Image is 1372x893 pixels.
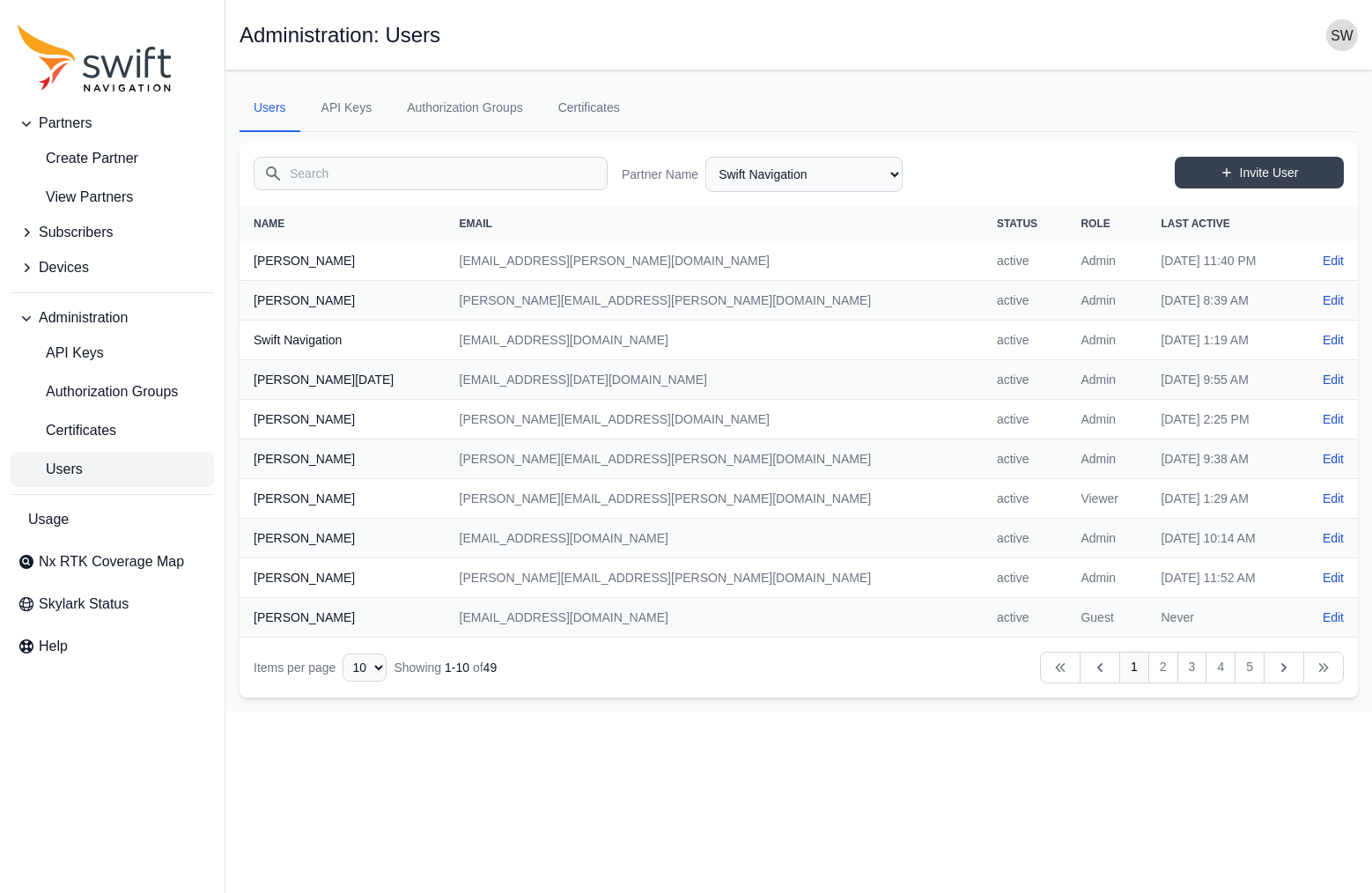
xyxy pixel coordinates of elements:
[446,400,983,439] td: [PERSON_NAME][EMAIL_ADDRESS][DOMAIN_NAME]
[446,598,983,638] td: [EMAIL_ADDRESS][DOMAIN_NAME]
[11,544,214,579] a: Nx RTK Coverage Map
[39,636,68,657] span: Help
[240,360,446,400] th: [PERSON_NAME][DATE]
[446,439,983,479] td: [PERSON_NAME][EMAIL_ADDRESS][PERSON_NAME][DOMAIN_NAME]
[39,307,128,328] span: Administration
[1147,206,1297,241] th: Last Active
[11,413,214,448] a: Certificates
[1326,19,1358,51] img: user photo
[1066,281,1147,321] td: Admin
[1066,241,1147,281] td: Admin
[18,148,138,169] span: Create Partner
[1323,331,1344,349] a: Edit
[983,479,1067,519] td: active
[983,281,1067,321] td: active
[11,629,214,664] a: Help
[1066,598,1147,638] td: Guest
[1066,400,1147,439] td: Admin
[446,558,983,598] td: [PERSON_NAME][EMAIL_ADDRESS][PERSON_NAME][DOMAIN_NAME]
[983,439,1067,479] td: active
[446,321,983,360] td: [EMAIL_ADDRESS][DOMAIN_NAME]
[1323,371,1344,388] a: Edit
[18,420,116,441] span: Certificates
[240,281,446,321] th: [PERSON_NAME]
[705,157,903,192] select: Partner Name
[11,250,214,285] button: Devices
[1066,479,1147,519] td: Viewer
[1147,479,1297,519] td: [DATE] 1:29 AM
[983,400,1067,439] td: active
[240,206,446,241] th: Name
[18,381,178,402] span: Authorization Groups
[240,598,446,638] th: [PERSON_NAME]
[18,187,133,208] span: View Partners
[240,321,446,360] th: Swift Navigation
[544,85,634,132] a: Certificates
[1147,598,1297,638] td: Never
[1147,321,1297,360] td: [DATE] 1:19 AM
[254,661,336,675] span: Items per page
[983,598,1067,638] td: active
[1066,519,1147,558] td: Admin
[393,85,537,132] a: Authorization Groups
[1066,321,1147,360] td: Admin
[1323,569,1344,587] a: Edit
[1175,157,1344,188] a: Invite User
[983,321,1067,360] td: active
[1206,652,1236,683] a: 4
[1066,206,1147,241] th: Role
[1323,292,1344,309] a: Edit
[983,206,1067,241] th: Status
[11,502,214,537] a: Usage
[11,141,214,176] a: create-partner
[11,300,214,336] button: Administration
[1323,490,1344,507] a: Edit
[1177,652,1207,683] a: 3
[11,106,214,141] button: Partners
[240,638,1358,697] nav: Table navigation
[1148,652,1178,683] a: 2
[11,587,214,622] a: Skylark Status
[11,215,214,250] button: Subscribers
[1147,360,1297,400] td: [DATE] 9:55 AM
[240,85,300,132] a: Users
[39,257,89,278] span: Devices
[1323,450,1344,468] a: Edit
[240,400,446,439] th: [PERSON_NAME]
[240,25,440,46] h1: Administration: Users
[446,241,983,281] td: [EMAIL_ADDRESS][PERSON_NAME][DOMAIN_NAME]
[1323,529,1344,547] a: Edit
[446,479,983,519] td: [PERSON_NAME][EMAIL_ADDRESS][PERSON_NAME][DOMAIN_NAME]
[1147,519,1297,558] td: [DATE] 10:14 AM
[1066,360,1147,400] td: Admin
[1119,652,1149,683] a: 1
[11,336,214,371] a: API Keys
[983,241,1067,281] td: active
[18,459,83,480] span: Users
[446,206,983,241] th: Email
[1147,400,1297,439] td: [DATE] 2:25 PM
[39,222,113,243] span: Subscribers
[11,180,214,215] a: View Partners
[343,653,387,682] select: Display Limit
[1323,609,1344,626] a: Edit
[1066,439,1147,479] td: Admin
[1323,410,1344,428] a: Edit
[240,519,446,558] th: [PERSON_NAME]
[240,241,446,281] th: [PERSON_NAME]
[240,479,446,519] th: [PERSON_NAME]
[11,452,214,487] a: Users
[446,360,983,400] td: [EMAIL_ADDRESS][DATE][DOMAIN_NAME]
[39,551,184,572] span: Nx RTK Coverage Map
[1235,652,1265,683] a: 5
[307,85,387,132] a: API Keys
[11,374,214,410] a: Authorization Groups
[18,343,104,364] span: API Keys
[254,157,608,190] input: Search
[28,509,69,530] span: Usage
[1323,252,1344,269] a: Edit
[983,360,1067,400] td: active
[446,519,983,558] td: [EMAIL_ADDRESS][DOMAIN_NAME]
[39,594,129,615] span: Skylark Status
[240,439,446,479] th: [PERSON_NAME]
